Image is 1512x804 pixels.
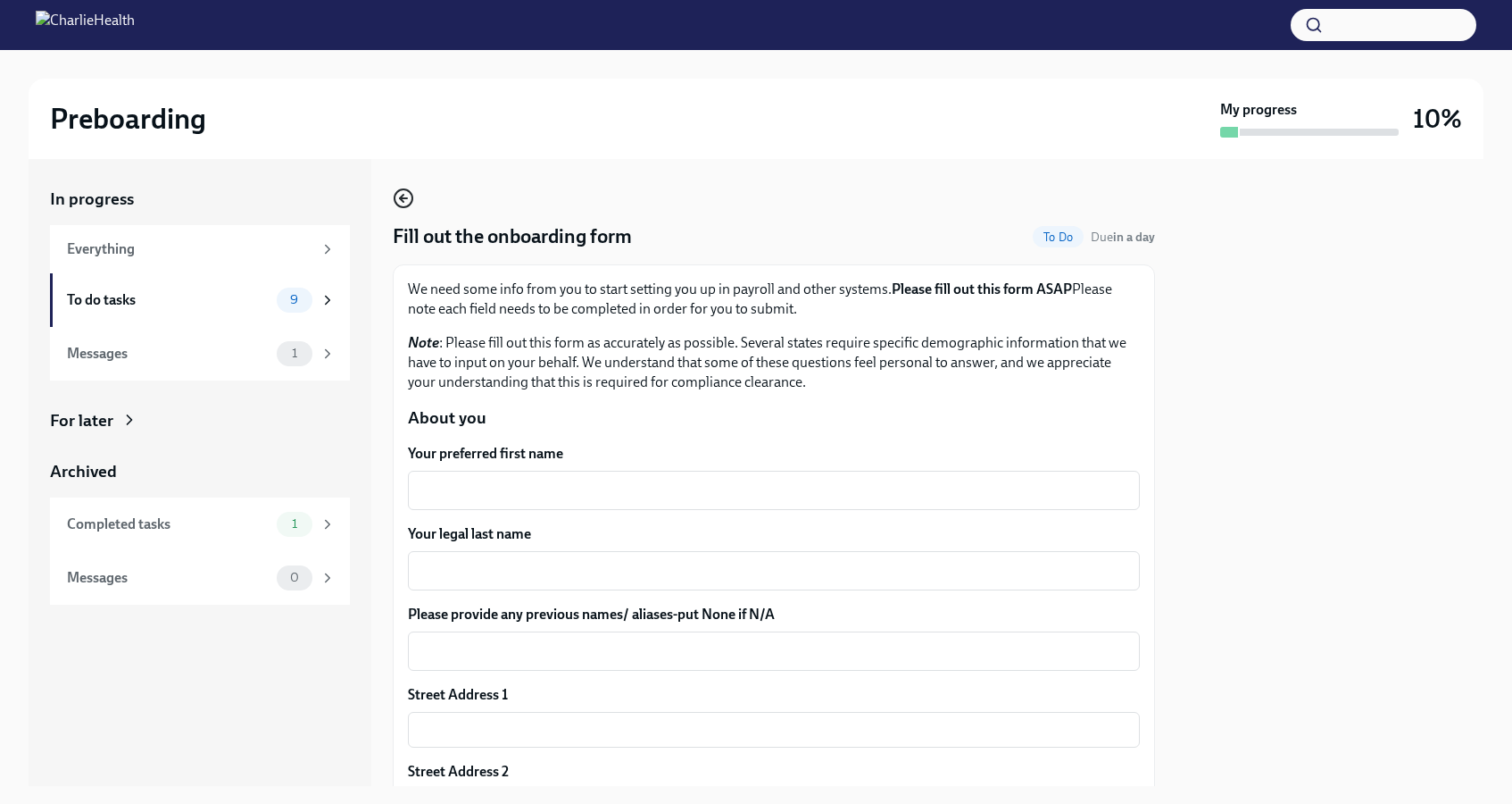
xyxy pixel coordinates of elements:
[1113,230,1155,245] strong: in a day
[50,551,350,605] a: Messages0
[50,327,350,381] a: Messages1
[1033,230,1084,244] span: To Do
[408,524,1140,544] label: Your legal last name
[67,344,270,364] div: Messages
[281,517,308,531] span: 1
[408,280,1140,319] p: We need some info from you to start setting you up in payroll and other systems. Please note each...
[50,273,350,327] a: To do tasks9
[279,571,310,584] span: 0
[408,605,1140,624] label: Please provide any previous names/ aliases-put None if N/A
[50,225,350,273] a: Everything
[50,498,350,551] a: Completed tasks1
[408,334,439,351] strong: Note
[50,460,350,483] a: Archived
[67,290,270,310] div: To do tasks
[50,409,350,432] a: For later
[36,11,135,39] img: CharlieHealth
[1413,103,1462,135] h3: 10%
[279,293,309,306] span: 9
[1220,100,1297,120] strong: My progress
[408,444,1140,464] label: Your preferred first name
[408,762,509,782] label: Street Address 2
[67,239,312,259] div: Everything
[892,281,1072,297] strong: Please fill out this form ASAP
[67,515,270,534] div: Completed tasks
[408,685,508,705] label: Street Address 1
[393,223,632,250] h4: Fill out the onboarding form
[50,409,113,432] div: For later
[50,101,206,137] h2: Preboarding
[67,568,270,588] div: Messages
[408,406,1140,430] p: About you
[408,333,1140,392] p: : Please fill out this form as accurately as possible. Several states require specific demographi...
[50,188,350,211] a: In progress
[1091,230,1155,245] span: Due
[1091,229,1155,246] span: September 24th, 2025 09:00
[281,347,308,360] span: 1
